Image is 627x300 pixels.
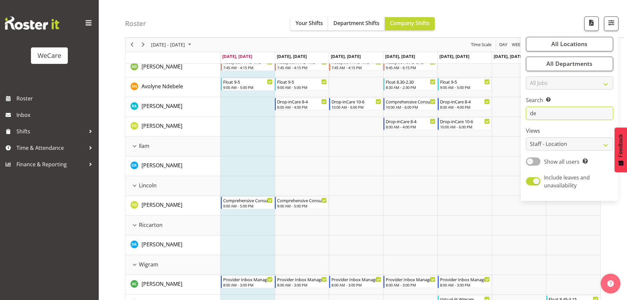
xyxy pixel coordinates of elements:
button: All Departments [526,57,613,71]
button: September 2025 [150,41,194,49]
span: Day [499,41,508,49]
a: [PERSON_NAME] [142,102,182,110]
td: Deepti Raturi resource [125,235,221,255]
span: [PERSON_NAME] [142,122,182,129]
td: Andrew Casburn resource [125,275,221,295]
td: Yvonne Denny resource [125,196,221,216]
td: Avolyne Ndebele resource [125,77,221,97]
h4: Roster [125,20,146,27]
span: Your Shifts [296,19,323,27]
span: [DATE], [DATE] [385,53,415,59]
div: Yvonne Denny"s event - Drop-inCare 8-4 Begin From Thursday, October 2, 2025 at 8:00:00 AM GMT+13:... [383,118,437,130]
div: Yvonne Denny"s event - Comprehensive Consult Begin From Tuesday, September 30, 2025 at 9:00:00 AM... [275,197,328,209]
div: WeCare [38,51,61,61]
div: previous period [126,38,138,52]
button: Next [139,41,148,49]
div: Rachna Anderson"s event - Drop-inCare 10-6 Begin From Wednesday, October 1, 2025 at 10:00:00 AM G... [329,98,383,110]
div: Comprehensive Consult 10-6 [386,98,435,105]
div: Avolyne Ndebele"s event - Float 8.30-2.30 Begin From Thursday, October 2, 2025 at 8:30:00 AM GMT+... [383,78,437,91]
button: Timeline Day [498,41,509,49]
div: 10:00 AM - 6:00 PM [440,124,490,129]
span: Week [511,41,524,49]
span: Ilam [139,142,149,150]
div: Andrew Casburn"s event - Provider Inbox Management Begin From Wednesday, October 1, 2025 at 8:00:... [329,276,383,288]
div: Andrew Casburn"s event - Provider Inbox Management Begin From Tuesday, September 30, 2025 at 8:00... [275,276,328,288]
div: Andrew Casburn"s event - Provider Inbox Management Begin From Monday, September 29, 2025 at 8:00:... [221,276,274,288]
div: 8:00 AM - 3:00 PM [440,282,490,287]
div: Avolyne Ndebele"s event - Float 9-5 Begin From Friday, October 3, 2025 at 9:00:00 AM GMT+13:00 En... [438,78,491,91]
span: [PERSON_NAME] [142,63,182,70]
a: [PERSON_NAME] [142,63,182,70]
div: next period [138,38,149,52]
span: [DATE], [DATE] [494,53,524,59]
div: 9:00 AM - 5:00 PM [440,85,490,90]
div: Aleea Devenport"s event - Reception 7.45-4.15 Begin From Monday, September 29, 2025 at 7:45:00 AM... [221,58,274,71]
button: All Locations [526,37,613,51]
button: Timeline Week [511,41,524,49]
div: 9:00 AM - 5:00 PM [277,203,327,208]
div: 7:45 AM - 4:15 PM [277,65,327,70]
div: 7:45 AM - 4:15 PM [223,65,273,70]
button: Your Shifts [290,17,328,30]
button: Download a PDF of the roster according to the set date range. [584,16,599,31]
div: Yvonne Denny"s event - Comprehensive Consult Begin From Monday, September 29, 2025 at 9:00:00 AM ... [221,197,274,209]
label: Search [526,96,613,104]
button: Previous [128,41,137,49]
div: 9:00 AM - 5:00 PM [223,203,273,208]
span: All Departments [546,60,592,68]
span: Company Shifts [390,19,430,27]
span: [PERSON_NAME] [142,201,182,208]
td: Aleea Devenport resource [125,58,221,77]
span: Department Shifts [333,19,379,27]
a: [PERSON_NAME] [142,122,182,130]
td: Yvonne Denny resource [125,117,221,137]
div: Avolyne Ndebele"s event - Float 9-5 Begin From Tuesday, September 30, 2025 at 9:00:00 AM GMT+13:0... [275,78,328,91]
div: Drop-inCare 10-6 [440,118,490,124]
button: Department Shifts [328,17,385,30]
div: Float 9-5 [277,78,327,85]
div: 8:00 AM - 3:00 PM [386,282,435,287]
a: [PERSON_NAME] [142,240,182,248]
div: 10:00 AM - 6:00 PM [386,104,435,110]
div: Provider Inbox Management [386,276,435,283]
span: [DATE], [DATE] [439,53,469,59]
button: Time Scale [470,41,493,49]
div: 9:00 AM - 5:00 PM [223,85,273,90]
div: Aleea Devenport"s event - Reception 7.45-4.15 Begin From Wednesday, October 1, 2025 at 7:45:00 AM... [329,58,383,71]
div: Comprehensive Consult [223,197,273,204]
img: help-xxl-2.png [607,280,614,287]
div: Drop-inCare 10-6 [331,98,381,105]
span: Feedback [618,134,624,157]
td: Lincoln resource [125,176,221,196]
div: Rachna Anderson"s event - Drop-inCare 8-4 Begin From Tuesday, September 30, 2025 at 8:00:00 AM GM... [275,98,328,110]
a: [PERSON_NAME] [142,280,182,288]
div: Float 9-5 [440,78,490,85]
div: Float 8.30-2.30 [386,78,435,85]
div: 9:00 AM - 5:00 PM [277,85,327,90]
span: Include leaves and unavailability [544,174,590,189]
td: Rachna Anderson resource [125,97,221,117]
div: Rachna Anderson"s event - Drop-inCare 8-4 Begin From Friday, October 3, 2025 at 8:00:00 AM GMT+13... [438,98,491,110]
span: Roster [16,94,95,103]
div: Provider Inbox Management [223,276,273,283]
label: Views [526,127,613,135]
div: Comprehensive Consult [277,197,327,204]
div: Yvonne Denny"s event - Drop-inCare 10-6 Begin From Friday, October 3, 2025 at 10:00:00 AM GMT+13:... [438,118,491,130]
span: Avolyne Ndebele [142,83,183,90]
div: Drop-inCare 8-4 [386,118,435,124]
div: 8:00 AM - 3:00 PM [223,282,273,287]
div: Aleea Devenport"s event - Reception 7.45-4.15 Begin From Tuesday, September 30, 2025 at 7:45:00 A... [275,58,328,71]
span: Time & Attendance [16,143,86,153]
button: Company Shifts [385,17,435,30]
span: [DATE], [DATE] [222,53,252,59]
img: Rosterit website logo [5,16,59,30]
span: Lincoln [139,181,157,189]
a: [PERSON_NAME] [142,201,182,209]
span: Inbox [16,110,95,120]
span: Finance & Reporting [16,159,86,169]
a: [PERSON_NAME] [142,161,182,169]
